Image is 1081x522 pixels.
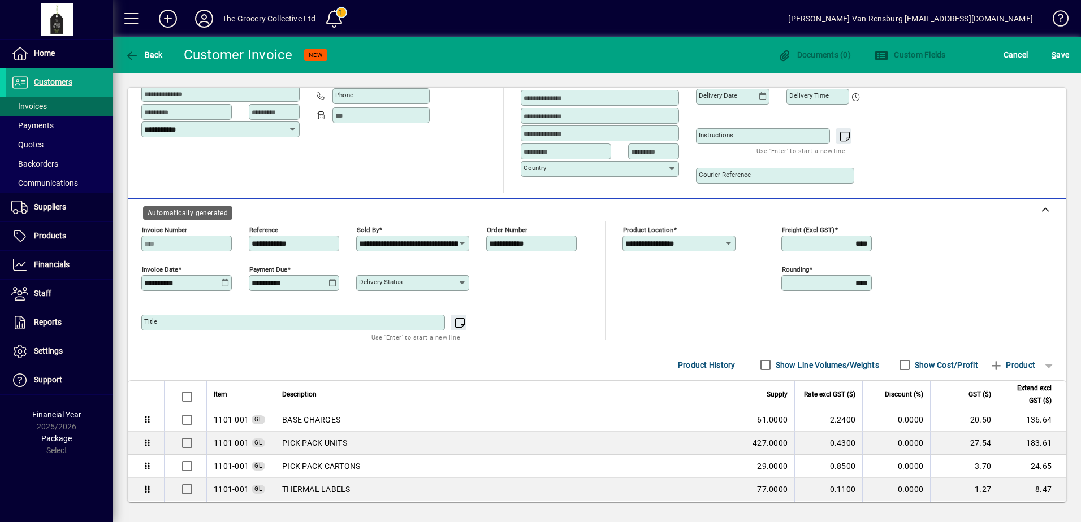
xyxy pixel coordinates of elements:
[1049,45,1072,65] button: Save
[1001,45,1031,65] button: Cancel
[222,10,316,28] div: The Grocery Collective Ltd
[6,280,113,308] a: Staff
[125,50,163,59] span: Back
[756,144,845,157] mat-hint: Use 'Enter' to start a new line
[11,102,47,111] span: Invoices
[214,437,249,449] span: Warehousing
[6,337,113,366] a: Settings
[757,484,788,495] span: 77.0000
[998,432,1066,455] td: 183.61
[282,388,317,401] span: Description
[757,414,788,425] span: 61.0000
[802,484,855,495] div: 0.1100
[757,460,788,472] span: 29.0000
[143,206,232,220] div: Automatically generated
[699,92,737,99] mat-label: Delivery date
[32,410,81,419] span: Financial Year
[623,226,673,234] mat-label: Product location
[249,266,287,273] mat-label: Payment due
[371,330,460,343] mat-hint: Use 'Enter' to start a new line
[6,173,113,193] a: Communications
[335,91,353,99] mat-label: Phone
[6,97,113,116] a: Invoices
[254,486,262,492] span: GL
[862,455,930,478] td: 0.0000
[11,121,54,130] span: Payments
[6,154,113,173] a: Backorders
[789,92,829,99] mat-label: Delivery time
[282,437,347,449] span: PICK PACK UNITS
[6,135,113,154] a: Quotes
[782,266,809,273] mat-label: Rounding
[214,460,249,472] span: Warehousing
[34,231,66,240] span: Products
[34,77,72,86] span: Customers
[699,171,751,179] mat-label: Courier Reference
[6,251,113,279] a: Financials
[186,8,222,29] button: Profile
[1052,46,1069,64] span: ave
[1004,46,1028,64] span: Cancel
[254,440,262,446] span: GL
[142,226,187,234] mat-label: Invoice number
[998,408,1066,432] td: 136.64
[984,355,1041,375] button: Product
[875,50,946,59] span: Custom Fields
[998,478,1066,501] td: 8.47
[34,317,62,327] span: Reports
[862,408,930,432] td: 0.0000
[142,266,178,273] mat-label: Invoice date
[802,414,855,425] div: 2.2400
[930,408,998,432] td: 20.50
[11,140,44,149] span: Quotes
[885,388,923,401] span: Discount (%)
[214,414,249,425] span: Warehousing
[930,432,998,455] td: 27.54
[122,45,166,65] button: Back
[34,49,55,58] span: Home
[6,40,113,68] a: Home
[309,51,323,59] span: NEW
[487,226,527,234] mat-label: Order number
[930,478,998,501] td: 1.27
[773,359,879,371] label: Show Line Volumes/Weights
[282,484,351,495] span: THERMAL LABELS
[699,131,733,139] mat-label: Instructions
[767,388,788,401] span: Supply
[968,388,991,401] span: GST ($)
[678,356,736,374] span: Product History
[282,414,340,425] span: BASE CHARGES
[6,308,113,337] a: Reports
[34,260,70,269] span: Financials
[872,45,949,65] button: Custom Fields
[113,45,175,65] app-page-header-button: Back
[1052,50,1056,59] span: S
[775,45,854,65] button: Documents (0)
[802,460,855,472] div: 0.8500
[6,366,113,394] a: Support
[1005,382,1052,407] span: Extend excl GST ($)
[6,193,113,221] a: Suppliers
[144,317,157,325] mat-label: Title
[998,455,1066,478] td: 24.65
[34,346,63,355] span: Settings
[254,463,262,469] span: GL
[41,434,72,443] span: Package
[214,484,249,495] span: Warehousing
[254,416,262,423] span: GL
[6,116,113,135] a: Payments
[673,355,740,375] button: Product History
[214,388,227,401] span: Item
[862,432,930,455] td: 0.0000
[777,50,851,59] span: Documents (0)
[6,222,113,250] a: Products
[782,226,834,234] mat-label: Freight (excl GST)
[913,359,978,371] label: Show Cost/Profit
[788,10,1033,28] div: [PERSON_NAME] Van Rensburg [EMAIL_ADDRESS][DOMAIN_NAME]
[249,226,278,234] mat-label: Reference
[753,437,788,449] span: 427.0000
[357,226,379,234] mat-label: Sold by
[524,164,546,172] mat-label: Country
[1044,2,1067,39] a: Knowledge Base
[930,455,998,478] td: 3.70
